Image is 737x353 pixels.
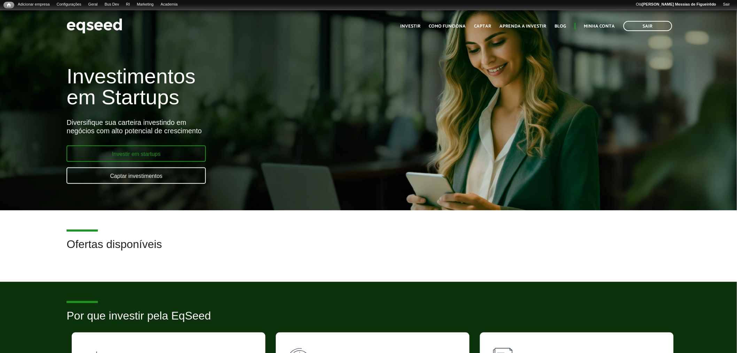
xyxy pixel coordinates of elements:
[623,21,672,31] a: Sair
[157,2,181,7] a: Academia
[67,118,425,135] div: Diversifique sua carteira investindo em negócios com alto potencial de crescimento
[133,2,157,7] a: Marketing
[7,2,11,7] span: Início
[67,66,425,108] h1: Investimentos em Startups
[67,145,206,162] a: Investir em startups
[429,24,466,29] a: Como funciona
[67,238,670,261] h2: Ofertas disponíveis
[85,2,101,7] a: Geral
[474,24,491,29] a: Captar
[14,2,53,7] a: Adicionar empresa
[3,2,14,8] a: Início
[633,2,720,7] a: Olá[PERSON_NAME] Messias de Figueirêdo
[67,17,122,35] img: EqSeed
[642,2,716,6] strong: [PERSON_NAME] Messias de Figueirêdo
[500,24,546,29] a: Aprenda a investir
[123,2,133,7] a: RI
[584,24,615,29] a: Minha conta
[53,2,85,7] a: Configurações
[101,2,123,7] a: Bus Dev
[401,24,421,29] a: Investir
[67,310,670,332] h2: Por que investir pela EqSeed
[555,24,566,29] a: Blog
[67,167,206,184] a: Captar investimentos
[720,2,734,7] a: Sair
